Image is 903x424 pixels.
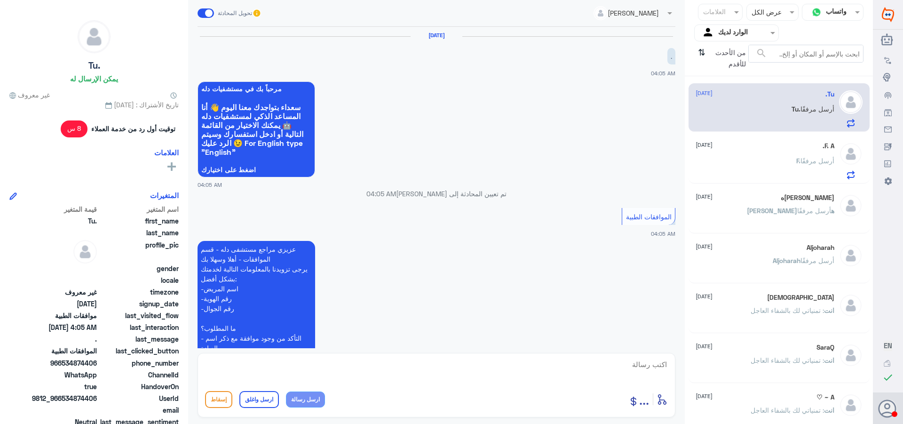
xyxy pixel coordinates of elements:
span: انت [824,406,834,414]
button: EN [884,341,892,351]
span: : تمنياتي لك بالشفاء العاجل [751,356,824,364]
h6: يمكن الإرسال له [70,74,118,83]
h5: عبدالاله [781,194,834,202]
span: 04:05 AM [651,231,675,237]
span: اسم المتغير [99,204,179,214]
span: 04:05 AM [198,181,222,189]
span: . [29,334,97,344]
span: UserId [99,393,179,403]
span: غير معروف [29,287,97,297]
img: defaultAdmin.png [839,393,863,417]
span: ChannelId [99,370,179,380]
span: أرسل مرفقًا [797,207,831,215]
span: last_clicked_button [99,346,179,356]
span: الموافقات الطبية [626,213,672,221]
span: F. [796,157,800,165]
span: gender [99,264,179,273]
span: [PERSON_NAME]ه [747,207,834,215]
span: من الأحدث للأقدم [709,45,748,72]
span: locale [99,275,179,285]
span: اضغط على اختيارك [201,166,311,174]
span: غير معروف [9,90,50,100]
h5: A ~ ♡ [816,393,834,401]
img: defaultAdmin.png [839,244,863,267]
button: ارسل واغلق [239,391,279,408]
span: : تمنياتي لك بالشفاء العاجل [751,306,824,314]
span: Tu. [29,216,97,226]
h5: Tu. [825,90,834,98]
span: تحويل المحادثة [218,9,252,17]
img: defaultAdmin.png [839,142,863,166]
span: 04:05 AM [366,190,396,198]
span: search [756,48,767,59]
span: ... [639,391,649,408]
span: تاريخ الأشتراك : [DATE] [9,100,179,110]
span: profile_pic [99,240,179,262]
span: 2 [29,370,97,380]
span: last_name [99,228,179,238]
span: أرسل مرفقًا [800,105,834,113]
img: defaultAdmin.png [73,240,97,264]
h6: العلامات [154,148,179,157]
h5: SaraQ [816,344,834,352]
span: [DATE] [696,242,713,251]
button: ... [639,389,649,410]
span: مرحباً بك في مستشفيات دله [201,85,311,93]
span: سعداء بتواجدك معنا اليوم 👋 أنا المساعد الذكي لمستشفيات دله 🤖 يمكنك الاختيار من القائمة التالية أو... [201,103,311,156]
img: defaultAdmin.png [839,344,863,367]
span: Aljoharah [773,256,800,264]
span: 8 س [61,120,88,137]
span: true [29,382,97,392]
span: 9812_966534874406 [29,393,97,403]
p: تم تعيين المحادثة إلى [PERSON_NAME] [198,189,675,199]
span: 2025-09-30T01:05:50.185Z [29,322,97,332]
span: HandoverOn [99,382,179,392]
span: Tu. [792,105,800,113]
span: : تمنياتي لك بالشفاء العاجل [751,406,824,414]
span: 966534874406 [29,358,97,368]
span: signup_date [99,299,179,309]
img: Widebot Logo [882,7,894,22]
i: check [882,372,894,383]
span: null [29,275,97,285]
span: 04:05 AM [651,70,675,76]
span: [DATE] [696,192,713,201]
span: null [29,405,97,415]
span: phone_number [99,358,179,368]
span: قيمة المتغير [29,204,97,214]
button: ارسل رسالة [286,392,325,408]
img: defaultAdmin.png [839,294,863,317]
span: [DATE] [696,89,713,97]
img: defaultAdmin.png [78,21,110,53]
h6: [DATE] [411,32,462,39]
input: ابحث بالإسم أو المكان أو إلخ.. [749,45,863,62]
span: 2025-09-30T01:05:37.135Z [29,299,97,309]
span: null [29,264,97,273]
span: timezone [99,287,179,297]
span: أرسل مرفقًا [800,256,834,264]
span: أرسل مرفقًا [800,157,834,165]
button: search [756,46,767,61]
i: ⇅ [698,45,705,69]
img: yourInbox.svg [702,26,716,40]
span: توقيت أول رد من خدمة العملاء [91,124,175,134]
h5: F. A. [823,142,834,150]
span: first_name [99,216,179,226]
button: إسقاط [205,391,232,408]
span: last_interaction [99,322,179,332]
span: [DATE] [696,292,713,301]
span: [DATE] [696,392,713,400]
span: [DATE] [696,342,713,351]
h6: المتغيرات [150,191,179,200]
span: last_message [99,334,179,344]
img: defaultAdmin.png [839,194,863,217]
h5: Aljoharah [807,244,834,252]
img: whatsapp.png [809,5,824,19]
span: [DATE] [696,141,713,149]
h5: سبحان الله [767,294,834,302]
h5: Tu. [88,60,100,71]
span: last_visited_flow [99,311,179,320]
img: defaultAdmin.png [839,90,863,114]
button: الصورة الشخصية [879,400,897,417]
